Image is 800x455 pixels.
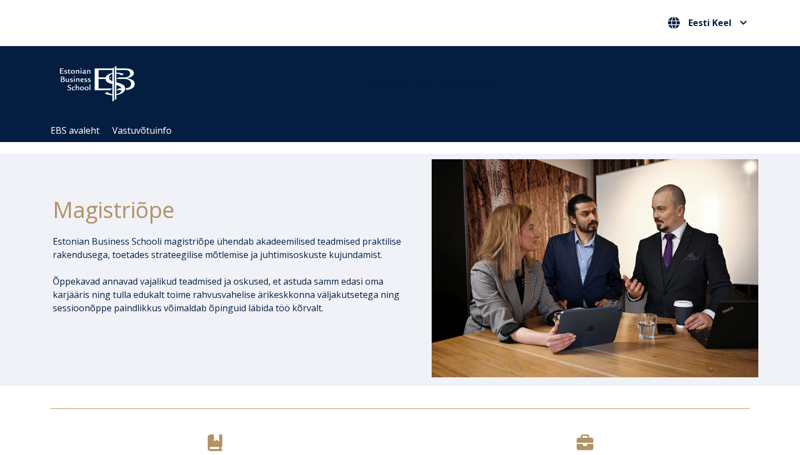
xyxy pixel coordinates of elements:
button: Eesti Keel [665,14,750,32]
p: Õppekavad annavad vajalikud teadmised ja oskused, et astuda samm edasi oma karjääris ning tulla e... [53,275,402,315]
a: Vastuvõtuinfo [112,124,172,136]
nav: Vali oma keel [665,14,750,32]
h1: Magistriõpe [53,196,402,224]
img: DSC_1073 [432,159,758,377]
span: Community for Growth and Resp [359,77,496,89]
span: Eesti Keel [688,18,732,27]
p: Estonian Business Schooli magistriõpe ühendab akadeemilised teadmised praktilise rakendusega, toe... [53,235,402,261]
div: Navigation Menu [44,119,767,142]
img: ebs_logo2016_white [50,57,144,105]
a: EBS avaleht [51,124,99,136]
